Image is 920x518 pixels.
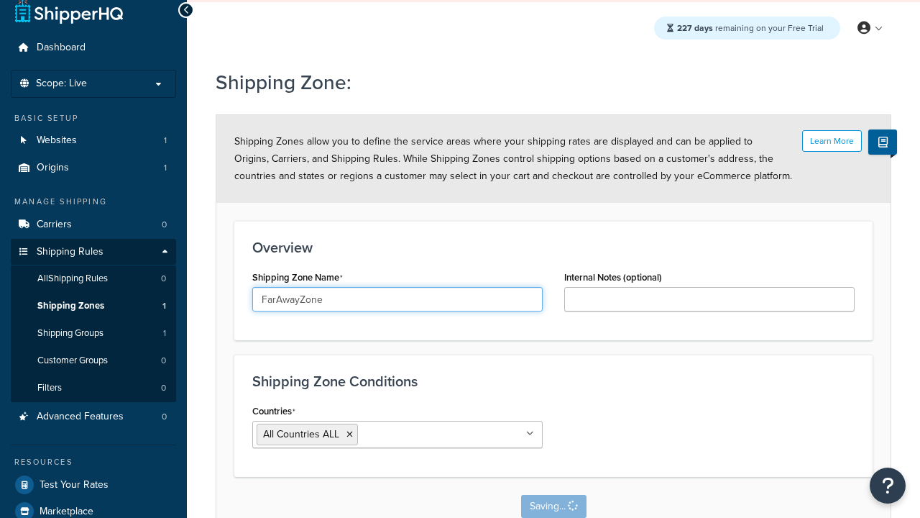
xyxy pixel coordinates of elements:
[11,196,176,208] div: Manage Shipping
[37,273,108,285] span: All Shipping Rules
[11,375,176,401] li: Filters
[11,404,176,430] li: Advanced Features
[11,472,176,498] a: Test Your Rates
[11,155,176,181] li: Origins
[252,272,343,283] label: Shipping Zone Name
[11,212,176,238] a: Carriers0
[11,112,176,124] div: Basic Setup
[677,22,713,35] strong: 227 days
[11,293,176,319] li: Shipping Zones
[37,327,103,340] span: Shipping Groups
[164,135,167,147] span: 1
[163,327,166,340] span: 1
[802,130,862,152] button: Learn More
[868,129,897,155] button: Show Help Docs
[870,468,906,504] button: Open Resource Center
[11,127,176,154] a: Websites1
[11,347,176,374] li: Customer Groups
[11,293,176,319] a: Shipping Zones1
[162,219,167,231] span: 0
[164,162,167,174] span: 1
[11,375,176,401] a: Filters0
[37,300,104,312] span: Shipping Zones
[11,212,176,238] li: Carriers
[40,506,93,518] span: Marketplace
[37,42,86,54] span: Dashboard
[252,406,295,417] label: Countries
[162,300,166,312] span: 1
[161,355,166,367] span: 0
[161,382,166,394] span: 0
[11,265,176,292] a: AllShipping Rules0
[36,78,87,90] span: Scope: Live
[216,68,873,96] h1: Shipping Zone:
[37,382,62,394] span: Filters
[37,246,103,258] span: Shipping Rules
[11,320,176,347] a: Shipping Groups1
[37,162,69,174] span: Origins
[11,35,176,61] a: Dashboard
[37,219,72,231] span: Carriers
[11,404,176,430] a: Advanced Features0
[11,239,176,403] li: Shipping Rules
[162,411,167,423] span: 0
[11,320,176,347] li: Shipping Groups
[252,373,855,389] h3: Shipping Zone Conditions
[11,239,176,265] a: Shipping Rules
[263,427,339,442] span: All Countries ALL
[11,347,176,374] a: Customer Groups0
[11,155,176,181] a: Origins1
[252,240,855,255] h3: Overview
[40,479,109,491] span: Test Your Rates
[161,273,166,285] span: 0
[11,127,176,154] li: Websites
[564,272,662,283] label: Internal Notes (optional)
[37,411,124,423] span: Advanced Features
[11,456,176,468] div: Resources
[677,22,824,35] span: remaining on your Free Trial
[37,355,108,367] span: Customer Groups
[234,134,792,183] span: Shipping Zones allow you to define the service areas where your shipping rates are displayed and ...
[37,135,77,147] span: Websites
